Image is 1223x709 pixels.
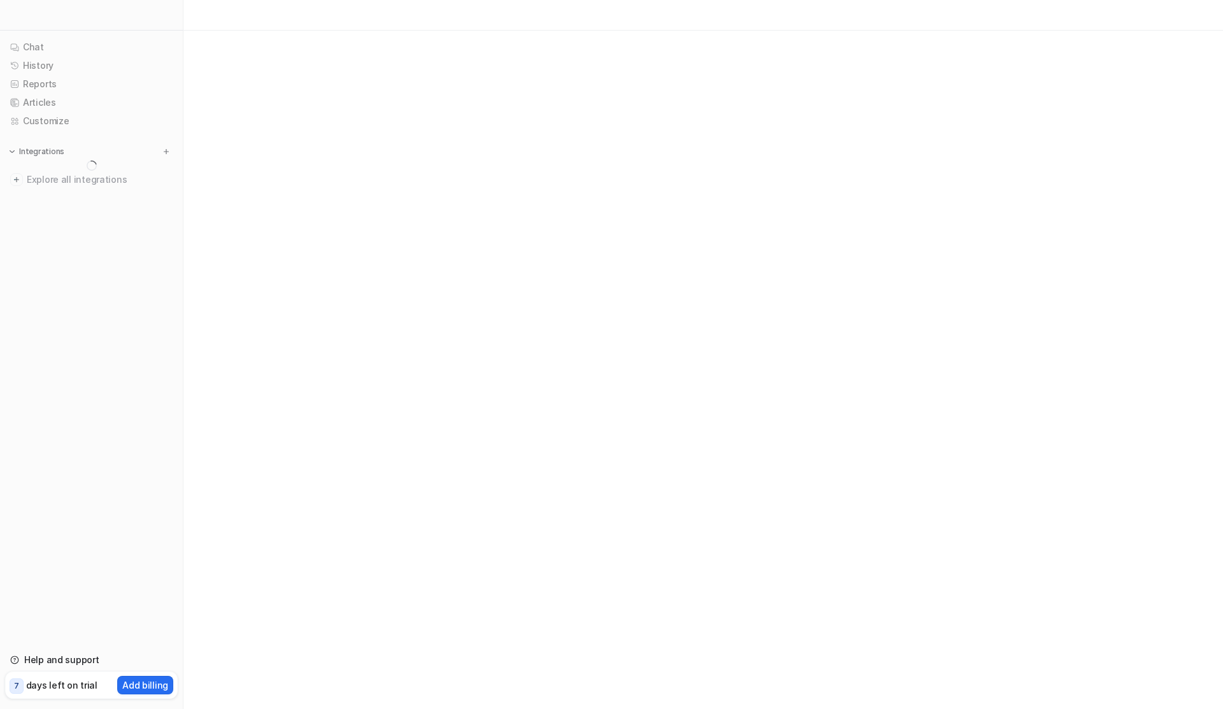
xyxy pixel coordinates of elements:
button: Integrations [5,145,68,158]
a: Reports [5,75,178,93]
p: Add billing [122,678,168,692]
span: Explore all integrations [27,169,173,190]
p: 7 [14,680,19,692]
a: Customize [5,112,178,130]
img: explore all integrations [10,173,23,186]
a: Help and support [5,651,178,669]
a: Chat [5,38,178,56]
img: expand menu [8,147,17,156]
a: History [5,57,178,75]
img: menu_add.svg [162,147,171,156]
a: Explore all integrations [5,171,178,189]
button: Add billing [117,676,173,694]
p: Integrations [19,147,64,157]
a: Articles [5,94,178,111]
p: days left on trial [26,678,97,692]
